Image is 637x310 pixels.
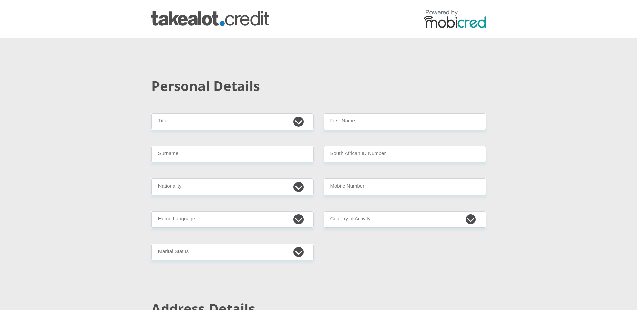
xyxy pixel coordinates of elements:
input: Contact Number [324,178,486,195]
input: ID Number [324,146,486,162]
img: takealot_credit logo [151,11,269,26]
input: Surname [151,146,314,162]
img: powered by mobicred logo [424,10,486,28]
h2: Personal Details [151,78,486,94]
input: First Name [324,113,486,130]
